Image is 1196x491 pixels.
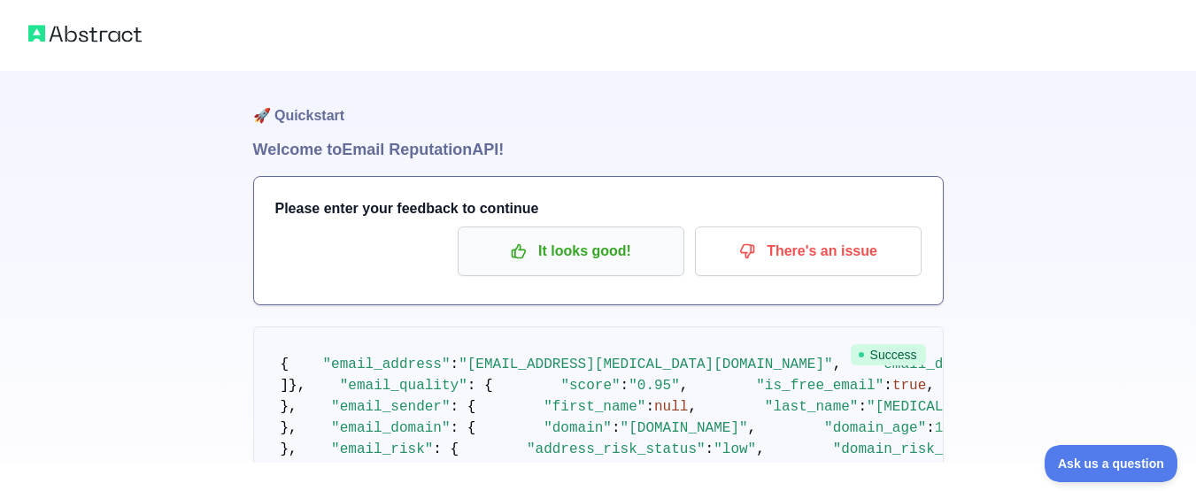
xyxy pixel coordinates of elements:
[765,399,859,415] span: "last_name"
[926,420,935,436] span: :
[654,399,688,415] span: null
[833,357,842,372] span: ,
[527,441,706,457] span: "address_risk_status"
[645,399,654,415] span: :
[833,441,1003,457] span: "domain_risk_status"
[756,378,883,394] span: "is_free_email"
[275,198,922,219] h3: Please enter your feedback to continue
[892,378,926,394] span: true
[433,441,459,457] span: : {
[1045,445,1178,482] iframe: Toggle Customer Support
[621,420,748,436] span: "[DOMAIN_NAME]"
[748,420,757,436] span: ,
[714,441,756,457] span: "low"
[612,420,621,436] span: :
[253,137,944,162] h1: Welcome to Email Reputation API!
[708,236,908,266] p: There's an issue
[451,399,476,415] span: : {
[28,21,142,46] img: Abstract logo
[883,378,892,394] span: :
[926,378,935,394] span: ,
[331,420,450,436] span: "email_domain"
[695,226,922,276] button: There's an issue
[756,441,765,457] span: ,
[467,378,493,394] span: : {
[340,378,467,394] span: "email_quality"
[459,357,832,372] span: "[EMAIL_ADDRESS][MEDICAL_DATA][DOMAIN_NAME]"
[688,399,697,415] span: ,
[621,378,629,394] span: :
[331,441,433,457] span: "email_risk"
[851,344,926,365] span: Success
[471,236,671,266] p: It looks good!
[451,357,459,372] span: :
[253,70,944,137] h1: 🚀 Quickstart
[935,420,977,436] span: 11012
[331,399,450,415] span: "email_sender"
[544,420,612,436] span: "domain"
[680,378,689,394] span: ,
[458,226,684,276] button: It looks good!
[824,420,926,436] span: "domain_age"
[451,420,476,436] span: : {
[706,441,714,457] span: :
[544,399,645,415] span: "first_name"
[858,399,867,415] span: :
[560,378,620,394] span: "score"
[281,357,289,372] span: {
[629,378,680,394] span: "0.95"
[867,399,1003,415] span: "[MEDICAL_DATA]"
[323,357,451,372] span: "email_address"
